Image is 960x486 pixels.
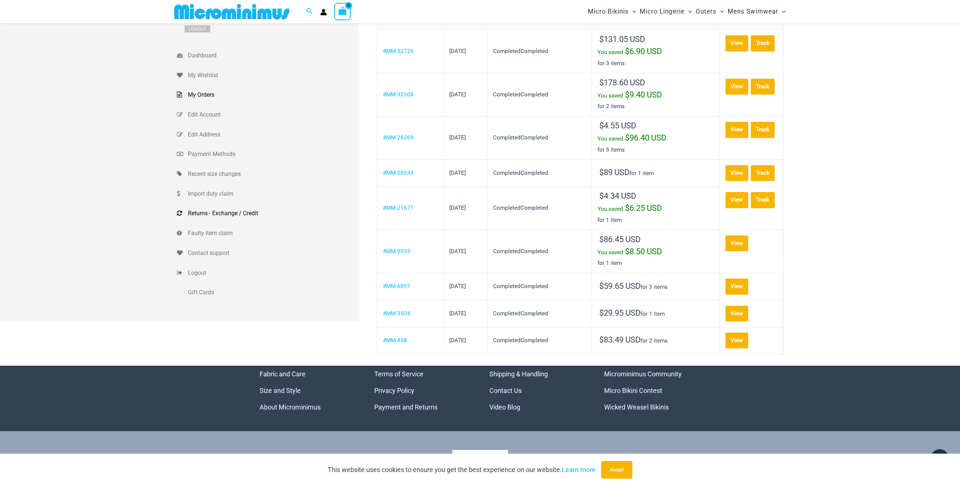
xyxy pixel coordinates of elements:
span: 86.45 USD [599,235,640,244]
a: Track order number MM-28269 [751,122,775,138]
span: $ [625,90,629,99]
td: CompletedCompleted [488,30,592,73]
span: $ [625,203,629,213]
td: CompletedCompleted [488,300,592,327]
span: $ [599,121,604,130]
a: Edit Address [177,125,359,145]
p: This website uses cookies to ensure you get the best experience on our website. [328,464,596,475]
a: View order MM-21671 [725,192,748,208]
td: CompletedCompleted [488,187,592,230]
a: Logout [177,263,359,283]
aside: Footer Widget 1 [260,366,356,415]
a: View order MM-32508 [725,79,748,95]
aside: Footer Widget 2 [374,366,471,415]
span: $ [599,281,604,291]
a: View order MM-3504 [725,306,748,322]
td: for 3 items [592,273,720,300]
button: Accept [601,461,632,479]
span: $ [625,133,629,142]
span: Micro Lingerie [640,2,685,21]
time: [DATE] [449,248,466,255]
span: $ [599,191,604,201]
a: Logout [185,25,210,32]
a: View order number MM-32508 [383,91,414,98]
a: OutersMenu ToggleMenu Toggle [694,2,726,21]
aside: Footer Widget 3 [489,366,586,415]
a: Payment and Returns [374,403,438,411]
a: Micro Bikini Contest [604,387,662,394]
a: View order MM-28269 [725,122,748,138]
span: 131.05 USD [599,35,645,44]
td: for 5 items [592,116,720,160]
td: CompletedCompleted [488,159,592,186]
span: Dashboard [188,50,357,61]
td: CompletedCompleted [488,230,592,273]
span: Faulty item claim [188,228,357,239]
time: [DATE] [449,170,466,176]
span: 89 USD [599,168,629,177]
a: Contact Us [489,387,522,394]
a: Search icon link [306,7,313,16]
nav: Menu [374,366,471,415]
a: View order number MM-3504 [383,310,410,317]
span: 4.34 USD [599,191,636,201]
aside: Footer Widget 4 [604,366,701,415]
span: $ [599,308,604,318]
a: My Wishlist [177,65,359,85]
span: Micro Bikinis [588,2,629,21]
a: View order number MM-6897 [383,283,410,290]
span: $ [599,168,604,177]
span: 9.40 USD [625,90,662,99]
div: You saved [597,132,714,145]
a: Track order number MM-21671 [751,192,775,208]
time: [DATE] [449,337,466,344]
a: View order number MM-21671 [383,205,414,211]
span: 83.49 USD [599,335,640,344]
td: CompletedCompleted [488,273,592,300]
span: Edit Address [188,129,357,140]
a: Faulty item claim [177,223,359,243]
span: 29.95 USD [599,308,640,318]
a: Terms of Service [374,370,424,378]
span: $ [625,247,629,256]
td: CompletedCompleted [488,116,592,160]
span: Menu Toggle [629,2,636,21]
td: for 3 items [592,30,720,73]
td: CompletedCompleted [488,327,592,354]
nav: Site Navigation [585,1,789,22]
a: Micro LingerieMenu ToggleMenu Toggle [638,2,694,21]
div: You saved [597,46,714,58]
time: [DATE] [449,283,466,290]
a: View order number MM-9933 [383,248,410,255]
span: Outers [696,2,717,21]
td: for 2 items [592,327,720,354]
a: Fabric and Care [260,370,306,378]
a: Track order number MM-32508 [751,79,775,95]
span: Menu Toggle [717,2,724,21]
td: for 2 items [592,73,720,116]
td: for 1 item [592,230,720,273]
span: $ [599,235,604,244]
nav: Menu [604,366,701,415]
td: for 1 item [592,187,720,230]
a: Wicked Weasel Bikinis [604,403,669,411]
span: $ [625,47,629,56]
td: for 1 item [592,300,720,327]
a: Edit Account [177,105,359,125]
time: [DATE] [449,48,466,54]
a: Video Blog [489,403,520,411]
span: 178.60 USD [599,78,645,87]
span: 4.55 USD [599,121,636,130]
time: [DATE] [449,134,466,141]
span: 96.40 USD [625,133,666,142]
a: View order number MM-28034 [383,170,414,176]
a: Account icon link [320,9,327,15]
a: View Shopping Cart, empty [334,3,351,20]
a: Micro BikinisMenu ToggleMenu Toggle [586,2,638,21]
div: You saved [597,89,714,102]
span: Menu Toggle [685,2,692,21]
span: Edit Account [188,109,357,120]
span: 59.65 USD [599,281,640,291]
a: Dashboard [177,46,359,65]
a: Returns - Exchange / Credit [177,203,359,223]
